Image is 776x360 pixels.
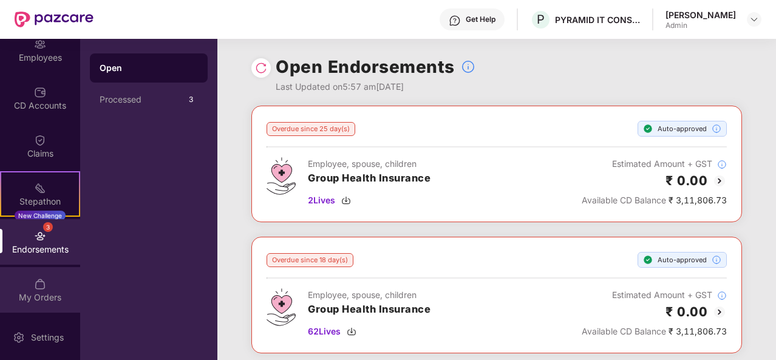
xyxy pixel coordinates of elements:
[308,325,341,338] span: 62 Lives
[276,53,455,80] h1: Open Endorsements
[749,15,759,24] img: svg+xml;base64,PHN2ZyBpZD0iRHJvcGRvd24tMzJ4MzIiIHhtbG5zPSJodHRwOi8vd3d3LnczLm9yZy8yMDAwL3N2ZyIgd2...
[267,157,296,195] img: svg+xml;base64,PHN2ZyB4bWxucz0iaHR0cDovL3d3dy53My5vcmcvMjAwMC9zdmciIHdpZHRoPSI0Ny43MTQiIGhlaWdodD...
[555,14,640,25] div: PYRAMID IT CONSULTING PRIVATE LIMITED
[665,21,736,30] div: Admin
[15,211,66,220] div: New Challenge
[537,12,545,27] span: P
[183,92,198,107] div: 3
[34,182,46,194] img: svg+xml;base64,PHN2ZyB4bWxucz0iaHR0cDovL3d3dy53My5vcmcvMjAwMC9zdmciIHdpZHRoPSIyMSIgaGVpZ2h0PSIyMC...
[100,95,183,104] div: Processed
[100,62,198,74] div: Open
[27,331,67,344] div: Settings
[466,15,495,24] div: Get Help
[582,194,727,207] div: ₹ 3,11,806.73
[267,253,353,267] div: Overdue since 18 day(s)
[712,124,721,134] img: svg+xml;base64,PHN2ZyBpZD0iSW5mb18tXzMyeDMyIiBkYXRhLW5hbWU9IkluZm8gLSAzMngzMiIgeG1sbnM9Imh0dHA6Ly...
[267,122,355,136] div: Overdue since 25 day(s)
[308,302,431,318] h3: Group Health Insurance
[449,15,461,27] img: svg+xml;base64,PHN2ZyBpZD0iSGVscC0zMngzMiIgeG1sbnM9Imh0dHA6Ly93d3cudzMub3JnLzIwMDAvc3ZnIiB3aWR0aD...
[34,38,46,50] img: svg+xml;base64,PHN2ZyBpZD0iRW1wbG95ZWVzIiB4bWxucz0iaHR0cDovL3d3dy53My5vcmcvMjAwMC9zdmciIHdpZHRoPS...
[582,288,727,302] div: Estimated Amount + GST
[582,157,727,171] div: Estimated Amount + GST
[267,288,296,326] img: svg+xml;base64,PHN2ZyB4bWxucz0iaHR0cDovL3d3dy53My5vcmcvMjAwMC9zdmciIHdpZHRoPSI0Ny43MTQiIGhlaWdodD...
[276,80,475,93] div: Last Updated on 5:57 am[DATE]
[582,325,727,338] div: ₹ 3,11,806.73
[43,222,53,232] div: 3
[15,12,94,27] img: New Pazcare Logo
[643,255,653,265] img: svg+xml;base64,PHN2ZyBpZD0iU3RlcC1Eb25lLTE2eDE2IiB4bWxucz0iaHR0cDovL3d3dy53My5vcmcvMjAwMC9zdmciIH...
[717,160,727,169] img: svg+xml;base64,PHN2ZyBpZD0iSW5mb18tXzMyeDMyIiBkYXRhLW5hbWU9IkluZm8gLSAzMngzMiIgeG1sbnM9Imh0dHA6Ly...
[308,288,431,302] div: Employee, spouse, children
[308,171,431,186] h3: Group Health Insurance
[712,174,727,188] img: svg+xml;base64,PHN2ZyBpZD0iQmFjay0yMHgyMCIgeG1sbnM9Imh0dHA6Ly93d3cudzMub3JnLzIwMDAvc3ZnIiB3aWR0aD...
[582,195,666,205] span: Available CD Balance
[341,195,351,205] img: svg+xml;base64,PHN2ZyBpZD0iRG93bmxvYWQtMzJ4MzIiIHhtbG5zPSJodHRwOi8vd3d3LnczLm9yZy8yMDAwL3N2ZyIgd2...
[665,302,707,322] h2: ₹ 0.00
[461,59,475,74] img: svg+xml;base64,PHN2ZyBpZD0iSW5mb18tXzMyeDMyIiBkYXRhLW5hbWU9IkluZm8gLSAzMngzMiIgeG1sbnM9Imh0dHA6Ly...
[582,326,666,336] span: Available CD Balance
[255,62,267,74] img: svg+xml;base64,PHN2ZyBpZD0iUmVsb2FkLTMyeDMyIiB4bWxucz0iaHR0cDovL3d3dy53My5vcmcvMjAwMC9zdmciIHdpZH...
[717,291,727,301] img: svg+xml;base64,PHN2ZyBpZD0iSW5mb18tXzMyeDMyIiBkYXRhLW5hbWU9IkluZm8gLSAzMngzMiIgeG1sbnM9Imh0dHA6Ly...
[308,157,431,171] div: Employee, spouse, children
[347,327,356,336] img: svg+xml;base64,PHN2ZyBpZD0iRG93bmxvYWQtMzJ4MzIiIHhtbG5zPSJodHRwOi8vd3d3LnczLm9yZy8yMDAwL3N2ZyIgd2...
[34,230,46,242] img: svg+xml;base64,PHN2ZyBpZD0iRW5kb3JzZW1lbnRzIiB4bWxucz0iaHR0cDovL3d3dy53My5vcmcvMjAwMC9zdmciIHdpZH...
[308,194,335,207] span: 2 Lives
[643,124,653,134] img: svg+xml;base64,PHN2ZyBpZD0iU3RlcC1Eb25lLTE2eDE2IiB4bWxucz0iaHR0cDovL3d3dy53My5vcmcvMjAwMC9zdmciIH...
[712,255,721,265] img: svg+xml;base64,PHN2ZyBpZD0iSW5mb18tXzMyeDMyIiBkYXRhLW5hbWU9IkluZm8gLSAzMngzMiIgeG1sbnM9Imh0dHA6Ly...
[712,305,727,319] img: svg+xml;base64,PHN2ZyBpZD0iQmFjay0yMHgyMCIgeG1sbnM9Imh0dHA6Ly93d3cudzMub3JnLzIwMDAvc3ZnIiB3aWR0aD...
[34,86,46,98] img: svg+xml;base64,PHN2ZyBpZD0iQ0RfQWNjb3VudHMiIGRhdGEtbmFtZT0iQ0QgQWNjb3VudHMiIHhtbG5zPSJodHRwOi8vd3...
[665,171,707,191] h2: ₹ 0.00
[13,331,25,344] img: svg+xml;base64,PHN2ZyBpZD0iU2V0dGluZy0yMHgyMCIgeG1sbnM9Imh0dHA6Ly93d3cudzMub3JnLzIwMDAvc3ZnIiB3aW...
[1,195,79,208] div: Stepathon
[34,134,46,146] img: svg+xml;base64,PHN2ZyBpZD0iQ2xhaW0iIHhtbG5zPSJodHRwOi8vd3d3LnczLm9yZy8yMDAwL3N2ZyIgd2lkdGg9IjIwIi...
[638,252,727,268] div: Auto-approved
[665,9,736,21] div: [PERSON_NAME]
[34,278,46,290] img: svg+xml;base64,PHN2ZyBpZD0iTXlfT3JkZXJzIiBkYXRhLW5hbWU9Ik15IE9yZGVycyIgeG1sbnM9Imh0dHA6Ly93d3cudz...
[638,121,727,137] div: Auto-approved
